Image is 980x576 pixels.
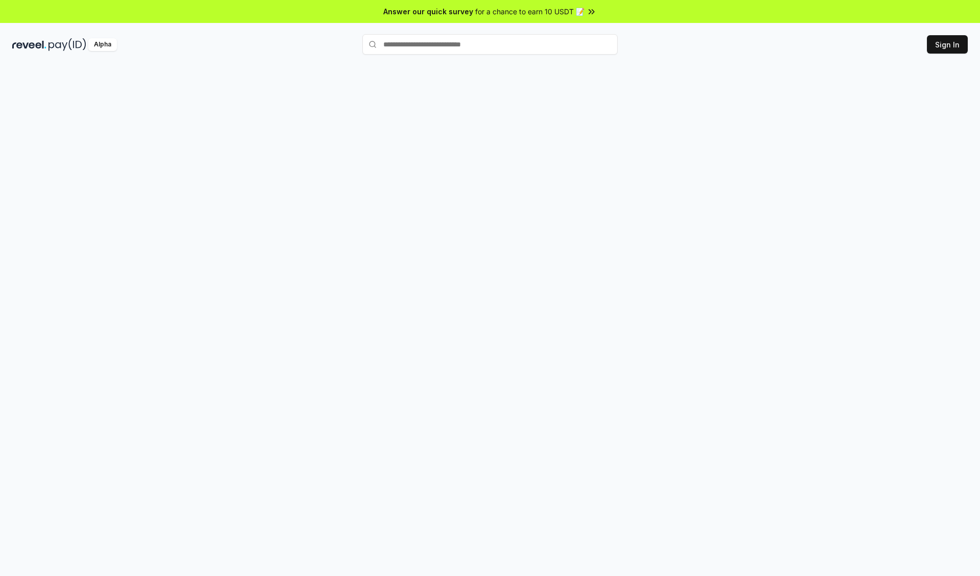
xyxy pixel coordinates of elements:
img: reveel_dark [12,38,46,51]
div: Alpha [88,38,117,51]
img: pay_id [48,38,86,51]
span: Answer our quick survey [383,6,473,17]
span: for a chance to earn 10 USDT 📝 [475,6,584,17]
button: Sign In [927,35,968,54]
